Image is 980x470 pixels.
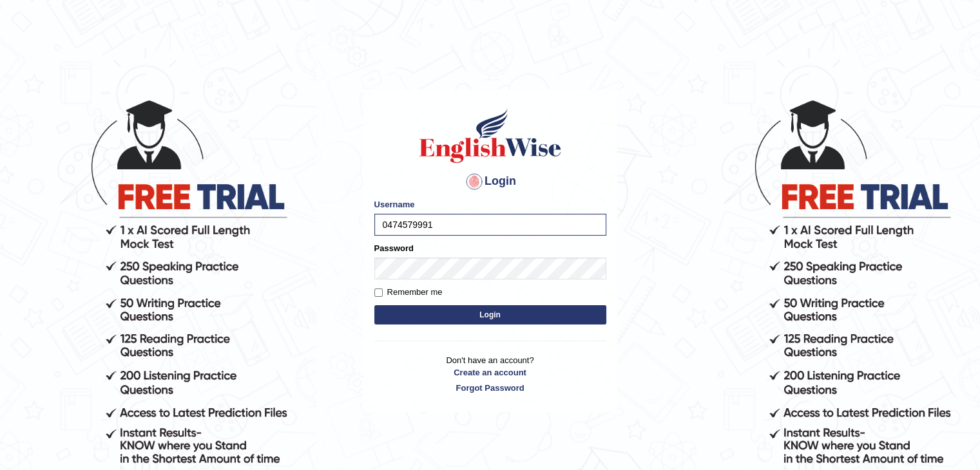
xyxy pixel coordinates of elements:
p: Don't have an account? [374,354,606,394]
input: Remember me [374,288,383,297]
h4: Login [374,171,606,192]
button: Login [374,305,606,324]
img: Logo of English Wise sign in for intelligent practice with AI [417,107,564,165]
label: Password [374,242,414,254]
label: Username [374,198,415,211]
a: Forgot Password [374,382,606,394]
label: Remember me [374,286,443,299]
a: Create an account [374,366,606,379]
